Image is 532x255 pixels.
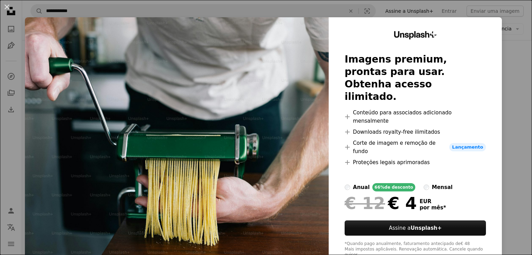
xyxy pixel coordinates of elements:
li: Proteções legais aprimoradas [345,158,486,167]
strong: Unsplash+ [410,225,442,231]
li: Conteúdo para associados adicionado mensalmente [345,108,486,125]
div: 66% de desconto [372,183,415,191]
span: por mês * [420,205,446,211]
span: EUR [420,198,446,205]
h2: Imagens premium, prontas para usar. Obtenha acesso ilimitado. [345,53,486,103]
input: anual66%de desconto [345,185,350,190]
div: mensal [432,183,453,191]
div: anual [353,183,370,191]
li: Downloads royalty-free ilimitados [345,128,486,136]
div: € 4 [345,194,417,212]
button: Assine aUnsplash+ [345,220,486,236]
span: € 12 [345,194,385,212]
span: Lançamento [449,143,486,151]
li: Corte de imagem e remoção de fundo [345,139,486,155]
input: mensal [424,185,429,190]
